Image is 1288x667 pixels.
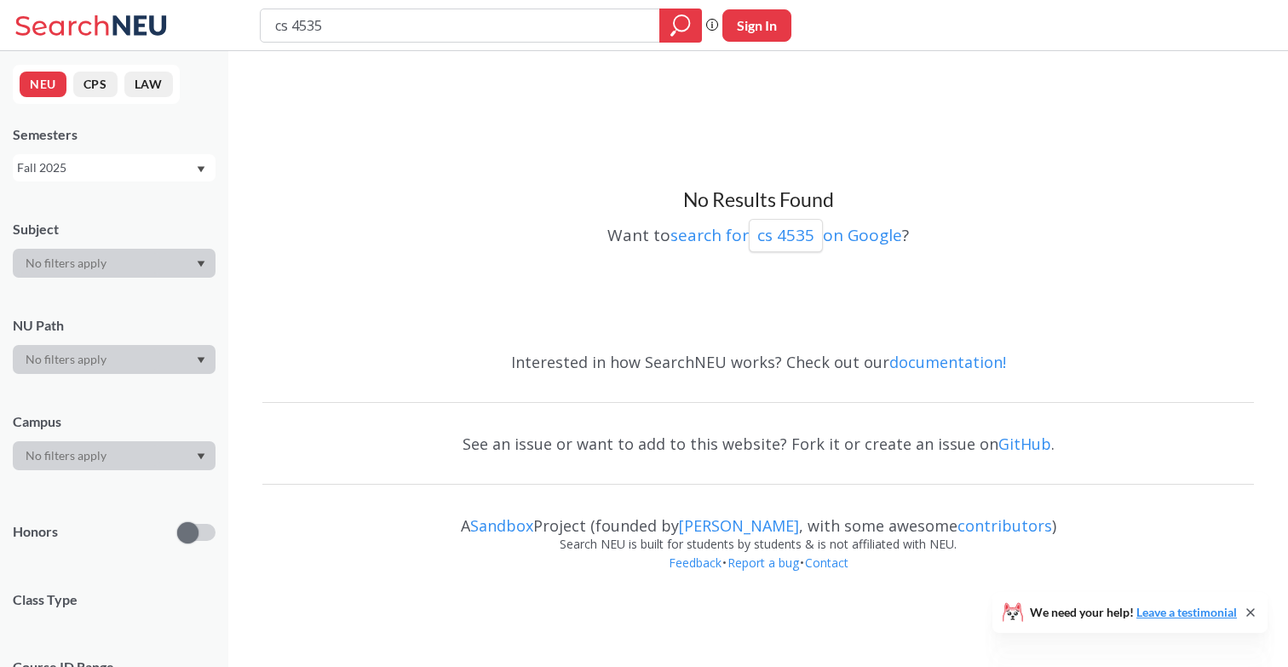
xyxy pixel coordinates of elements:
[262,187,1254,213] h3: No Results Found
[1030,607,1237,618] span: We need your help!
[197,357,205,364] svg: Dropdown arrow
[727,555,800,571] a: Report a bug
[957,515,1052,536] a: contributors
[670,224,902,246] a: search forcs 4535on Google
[73,72,118,97] button: CPS
[670,14,691,37] svg: magnifying glass
[273,11,647,40] input: Class, professor, course number, "phrase"
[804,555,849,571] a: Contact
[13,154,216,181] div: Fall 2025Dropdown arrow
[998,434,1051,454] a: GitHub
[13,125,216,144] div: Semesters
[197,261,205,267] svg: Dropdown arrow
[679,515,799,536] a: [PERSON_NAME]
[1136,605,1237,619] a: Leave a testimonial
[722,9,791,42] button: Sign In
[13,316,216,335] div: NU Path
[262,337,1254,387] div: Interested in how SearchNEU works? Check out our
[13,220,216,239] div: Subject
[13,249,216,278] div: Dropdown arrow
[197,453,205,460] svg: Dropdown arrow
[889,352,1006,372] a: documentation!
[262,213,1254,252] div: Want to ?
[659,9,702,43] div: magnifying glass
[197,166,205,173] svg: Dropdown arrow
[17,158,195,177] div: Fall 2025
[262,554,1254,598] div: • •
[13,412,216,431] div: Campus
[262,501,1254,535] div: A Project (founded by , with some awesome )
[13,345,216,374] div: Dropdown arrow
[124,72,173,97] button: LAW
[262,419,1254,469] div: See an issue or want to add to this website? Fork it or create an issue on .
[668,555,722,571] a: Feedback
[20,72,66,97] button: NEU
[13,590,216,609] span: Class Type
[470,515,533,536] a: Sandbox
[757,224,814,247] p: cs 4535
[13,522,58,542] p: Honors
[13,441,216,470] div: Dropdown arrow
[262,535,1254,554] div: Search NEU is built for students by students & is not affiliated with NEU.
